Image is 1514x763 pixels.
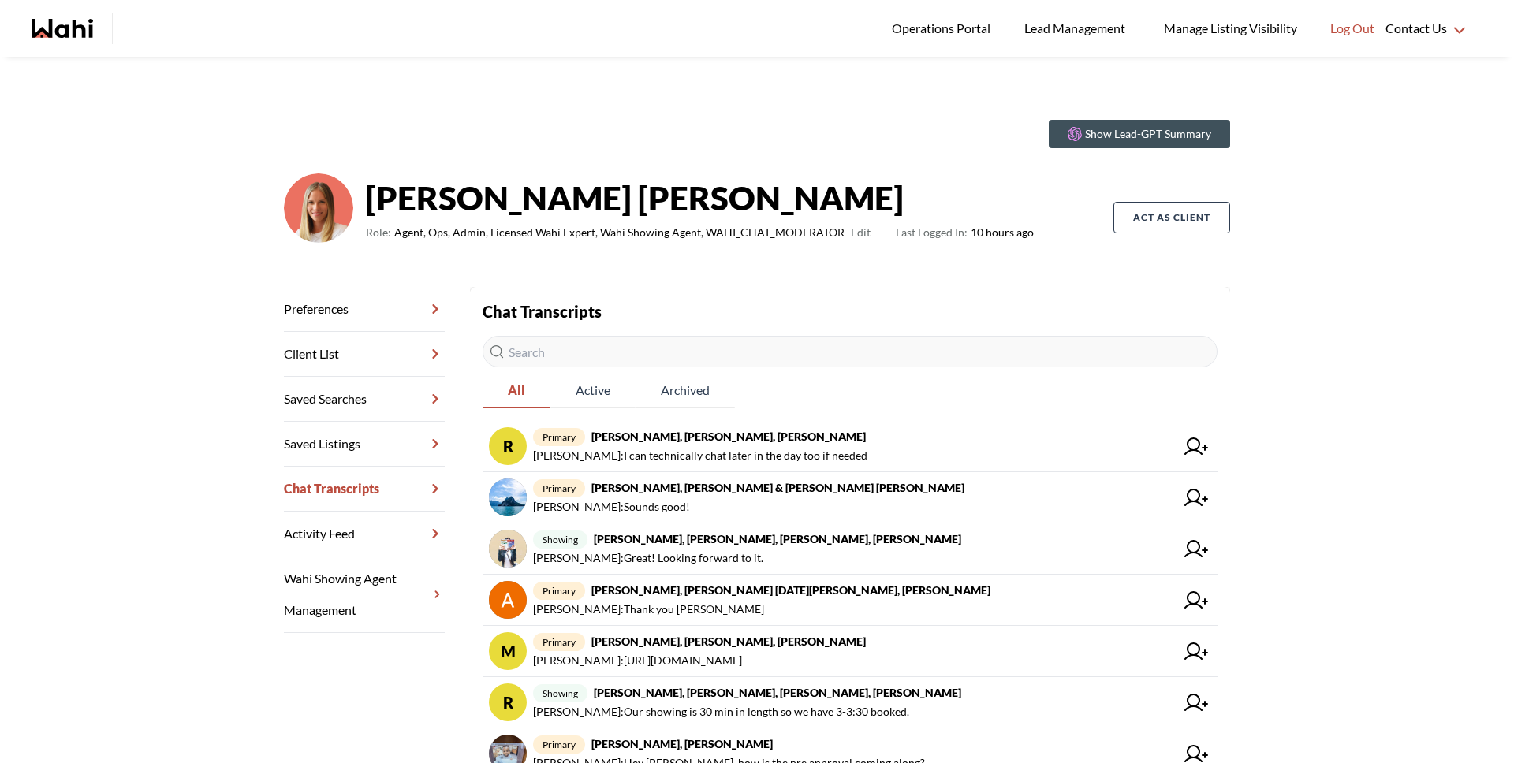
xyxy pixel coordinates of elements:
[483,575,1218,626] a: primary[PERSON_NAME], [PERSON_NAME] [DATE][PERSON_NAME], [PERSON_NAME][PERSON_NAME]:Thank you [PE...
[591,737,773,750] strong: [PERSON_NAME], [PERSON_NAME]
[1024,18,1131,39] span: Lead Management
[483,336,1218,367] input: Search
[1085,126,1211,142] p: Show Lead-GPT Summary
[284,467,445,512] a: Chat Transcripts
[591,430,866,443] strong: [PERSON_NAME], [PERSON_NAME], [PERSON_NAME]
[284,287,445,332] a: Preferences
[284,556,445,633] a: Wahi Showing Agent Management
[483,302,602,321] strong: Chat Transcripts
[1113,202,1230,233] button: Act as Client
[483,374,550,408] button: All
[533,735,585,754] span: primary
[489,478,527,516] img: chat avatar
[284,422,445,467] a: Saved Listings
[896,225,968,239] span: Last Logged In:
[533,702,909,721] span: [PERSON_NAME] : Our showing is 30 min in length so we have 3-3:30 booked.
[594,532,961,545] strong: [PERSON_NAME], [PERSON_NAME], [PERSON_NAME], [PERSON_NAME]
[32,19,93,38] a: Wahi homepage
[533,428,585,446] span: primary
[394,223,845,242] span: Agent, Ops, Admin, Licensed Wahi Expert, Wahi Showing Agent, WAHI_CHAT_MODERATOR
[896,223,1034,242] span: 10 hours ago
[483,374,550,407] span: All
[1049,120,1230,148] button: Show Lead-GPT Summary
[489,427,527,465] div: R
[483,626,1218,677] a: Mprimary[PERSON_NAME], [PERSON_NAME], [PERSON_NAME][PERSON_NAME]:[URL][DOMAIN_NAME]
[284,377,445,422] a: Saved Searches
[892,18,996,39] span: Operations Portal
[636,374,735,408] button: Archived
[533,479,585,497] span: primary
[591,583,990,597] strong: [PERSON_NAME], [PERSON_NAME] [DATE][PERSON_NAME], [PERSON_NAME]
[533,582,585,600] span: primary
[533,651,742,670] span: [PERSON_NAME] : [URL][DOMAIN_NAME]
[533,497,690,516] span: [PERSON_NAME] : Sounds good!
[550,374,636,407] span: Active
[483,677,1218,728] a: Rshowing[PERSON_NAME], [PERSON_NAME], [PERSON_NAME], [PERSON_NAME][PERSON_NAME]:Our showing is 30...
[550,374,636,408] button: Active
[284,332,445,377] a: Client List
[1159,18,1302,39] span: Manage Listing Visibility
[591,635,866,648] strong: [PERSON_NAME], [PERSON_NAME], [PERSON_NAME]
[284,173,353,243] img: 0f07b375cde2b3f9.png
[533,446,867,465] span: [PERSON_NAME] : I can technically chat later in the day too if needed
[1330,18,1374,39] span: Log Out
[851,223,871,242] button: Edit
[366,223,391,242] span: Role:
[483,421,1218,472] a: Rprimary[PERSON_NAME], [PERSON_NAME], [PERSON_NAME][PERSON_NAME]:I can technically chat later in ...
[489,530,527,568] img: chat avatar
[533,530,587,549] span: showing
[483,523,1218,575] a: showing[PERSON_NAME], [PERSON_NAME], [PERSON_NAME], [PERSON_NAME][PERSON_NAME]:Great! Looking for...
[284,512,445,556] a: Activity Feed
[533,684,587,702] span: showing
[533,633,585,651] span: primary
[366,174,1034,221] strong: [PERSON_NAME] [PERSON_NAME]
[533,600,764,619] span: [PERSON_NAME] : Thank you [PERSON_NAME]
[591,481,964,494] strong: [PERSON_NAME], [PERSON_NAME] & [PERSON_NAME] [PERSON_NAME]
[636,374,735,407] span: Archived
[533,549,763,568] span: [PERSON_NAME] : Great! Looking forward to it.
[489,632,527,670] div: M
[489,581,527,619] img: chat avatar
[483,472,1218,523] a: primary[PERSON_NAME], [PERSON_NAME] & [PERSON_NAME] [PERSON_NAME][PERSON_NAME]:Sounds good!
[489,683,527,721] div: R
[594,686,961,699] strong: [PERSON_NAME], [PERSON_NAME], [PERSON_NAME], [PERSON_NAME]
